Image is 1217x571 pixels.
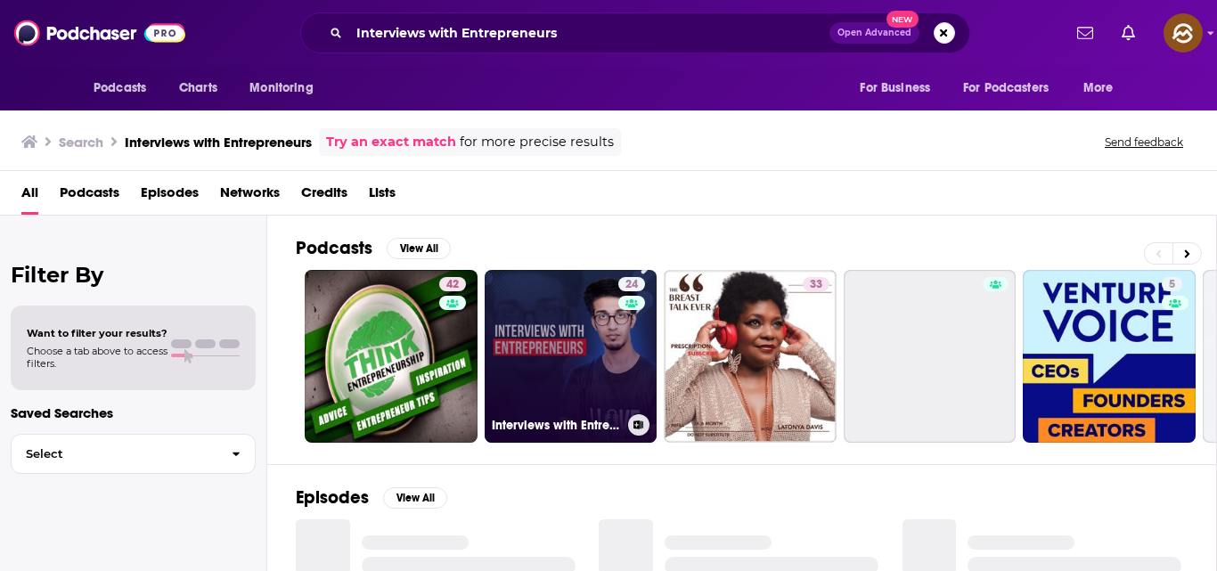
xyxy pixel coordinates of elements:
[305,270,478,443] a: 42
[952,71,1074,105] button: open menu
[220,178,280,215] a: Networks
[446,276,459,294] span: 42
[829,22,919,44] button: Open AdvancedNew
[81,71,169,105] button: open menu
[349,19,829,47] input: Search podcasts, credits, & more...
[1071,71,1136,105] button: open menu
[296,237,372,259] h2: Podcasts
[59,134,103,151] h3: Search
[301,178,347,215] a: Credits
[11,404,256,421] p: Saved Searches
[383,487,447,509] button: View All
[1070,18,1100,48] a: Show notifications dropdown
[625,276,638,294] span: 24
[810,276,822,294] span: 33
[21,178,38,215] a: All
[847,71,952,105] button: open menu
[60,178,119,215] a: Podcasts
[387,238,451,259] button: View All
[94,76,146,101] span: Podcasts
[167,71,228,105] a: Charts
[249,76,313,101] span: Monitoring
[492,418,621,433] h3: Interviews with Entrepreneurs
[369,178,396,215] a: Lists
[803,277,829,291] a: 33
[1169,276,1175,294] span: 5
[1164,13,1203,53] img: User Profile
[237,71,336,105] button: open menu
[1115,18,1142,48] a: Show notifications dropdown
[326,132,456,152] a: Try an exact match
[1083,76,1114,101] span: More
[1164,13,1203,53] button: Show profile menu
[14,16,185,50] img: Podchaser - Follow, Share and Rate Podcasts
[1099,135,1188,150] button: Send feedback
[11,262,256,288] h2: Filter By
[1023,270,1196,443] a: 5
[296,237,451,259] a: PodcastsView All
[439,277,466,291] a: 42
[11,434,256,474] button: Select
[300,12,970,53] div: Search podcasts, credits, & more...
[125,134,312,151] h3: Interviews with Entrepreneurs
[27,345,167,370] span: Choose a tab above to access filters.
[837,29,911,37] span: Open Advanced
[1162,277,1182,291] a: 5
[141,178,199,215] a: Episodes
[860,76,930,101] span: For Business
[179,76,217,101] span: Charts
[12,448,217,460] span: Select
[485,270,658,443] a: 24Interviews with Entrepreneurs
[963,76,1049,101] span: For Podcasters
[618,277,645,291] a: 24
[886,11,919,28] span: New
[460,132,614,152] span: for more precise results
[296,486,447,509] a: EpisodesView All
[664,270,837,443] a: 33
[27,327,167,339] span: Want to filter your results?
[1164,13,1203,53] span: Logged in as hey85204
[296,486,369,509] h2: Episodes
